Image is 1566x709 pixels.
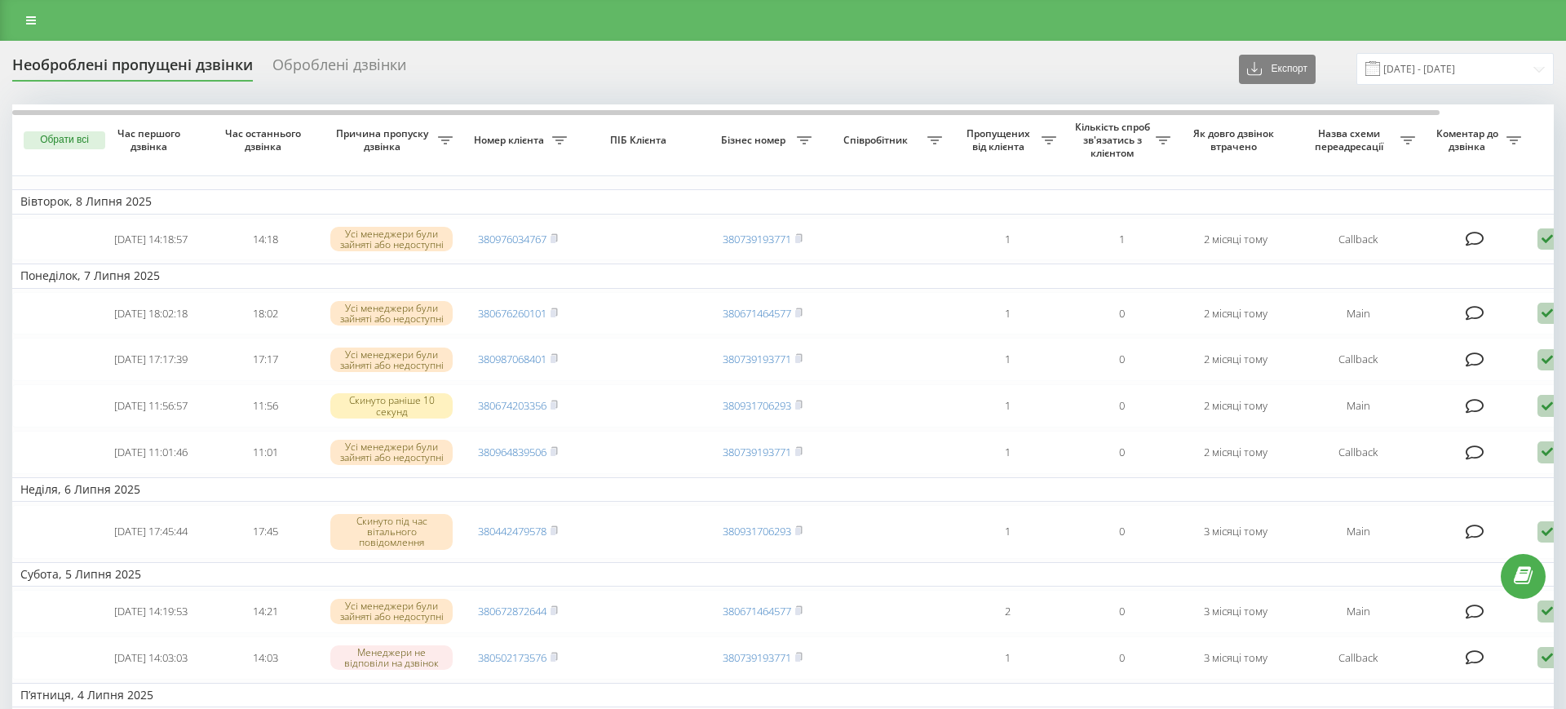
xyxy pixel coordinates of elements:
[330,348,453,372] div: Усі менеджери були зайняті або недоступні
[330,599,453,623] div: Усі менеджери були зайняті або недоступні
[469,134,552,147] span: Номер клієнта
[950,590,1064,633] td: 2
[478,604,546,618] a: 380672872644
[208,636,322,680] td: 14:03
[1293,338,1423,381] td: Callback
[1064,292,1179,335] td: 0
[1293,292,1423,335] td: Main
[1179,505,1293,559] td: 3 місяці тому
[221,127,309,153] span: Час останнього дзвінка
[950,431,1064,474] td: 1
[1293,384,1423,428] td: Main
[1179,384,1293,428] td: 2 місяці тому
[12,56,253,82] div: Необроблені пропущені дзвінки
[1293,590,1423,633] td: Main
[723,306,791,321] a: 380671464577
[208,338,322,381] td: 17:17
[24,131,105,149] button: Обрати всі
[94,505,208,559] td: [DATE] 17:45:44
[723,445,791,459] a: 380739193771
[272,56,406,82] div: Оброблені дзвінки
[950,218,1064,261] td: 1
[330,645,453,670] div: Менеджери не відповіли на дзвінок
[1431,127,1506,153] span: Коментар до дзвінка
[330,514,453,550] div: Скинуто під час вітального повідомлення
[208,505,322,559] td: 17:45
[94,636,208,680] td: [DATE] 14:03:03
[208,431,322,474] td: 11:01
[950,384,1064,428] td: 1
[1239,55,1316,84] button: Експорт
[1064,636,1179,680] td: 0
[478,650,546,665] a: 380502173576
[1293,505,1423,559] td: Main
[94,338,208,381] td: [DATE] 17:17:39
[958,127,1042,153] span: Пропущених від клієнта
[478,232,546,246] a: 380976034767
[723,398,791,413] a: 380931706293
[1192,127,1280,153] span: Як довго дзвінок втрачено
[478,445,546,459] a: 380964839506
[1179,218,1293,261] td: 2 місяці тому
[330,227,453,251] div: Усі менеджери були зайняті або недоступні
[478,306,546,321] a: 380676260101
[478,524,546,538] a: 380442479578
[1293,218,1423,261] td: Callback
[330,440,453,464] div: Усі менеджери були зайняті або недоступні
[330,301,453,326] div: Усі менеджери були зайняті або недоступні
[330,393,453,418] div: Скинуто раніше 10 секунд
[94,431,208,474] td: [DATE] 11:01:46
[950,636,1064,680] td: 1
[589,134,692,147] span: ПІБ Клієнта
[478,398,546,413] a: 380674203356
[1073,121,1156,159] span: Кількість спроб зв'язатись з клієнтом
[723,604,791,618] a: 380671464577
[828,134,927,147] span: Співробітник
[94,384,208,428] td: [DATE] 11:56:57
[107,127,195,153] span: Час першого дзвінка
[208,218,322,261] td: 14:18
[94,590,208,633] td: [DATE] 14:19:53
[208,384,322,428] td: 11:56
[1064,431,1179,474] td: 0
[1179,431,1293,474] td: 2 місяці тому
[1301,127,1400,153] span: Назва схеми переадресації
[723,524,791,538] a: 380931706293
[1064,590,1179,633] td: 0
[1179,590,1293,633] td: 3 місяці тому
[950,292,1064,335] td: 1
[330,127,438,153] span: Причина пропуску дзвінка
[714,134,797,147] span: Бізнес номер
[1064,218,1179,261] td: 1
[723,352,791,366] a: 380739193771
[1293,636,1423,680] td: Callback
[1064,338,1179,381] td: 0
[208,590,322,633] td: 14:21
[94,218,208,261] td: [DATE] 14:18:57
[723,232,791,246] a: 380739193771
[950,505,1064,559] td: 1
[1179,636,1293,680] td: 3 місяці тому
[950,338,1064,381] td: 1
[208,292,322,335] td: 18:02
[1293,431,1423,474] td: Callback
[1179,292,1293,335] td: 2 місяці тому
[1064,384,1179,428] td: 0
[723,650,791,665] a: 380739193771
[1179,338,1293,381] td: 2 місяці тому
[478,352,546,366] a: 380987068401
[94,292,208,335] td: [DATE] 18:02:18
[1064,505,1179,559] td: 0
